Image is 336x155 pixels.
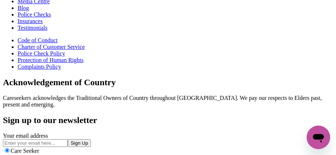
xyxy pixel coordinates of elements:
a: Police Check Policy [18,50,65,57]
a: Blog [18,5,29,11]
a: Complaints Policy [18,64,61,70]
a: Charter of Customer Service [18,44,85,50]
a: Protection of Human Rights [18,57,84,63]
a: Code of Conduct [18,37,58,43]
button: Subscribe [68,139,91,147]
a: Testimonials [18,25,48,31]
a: Police Checks [18,11,51,18]
label: Care Seeker [11,148,39,154]
a: Insurances [18,18,43,24]
label: Your email address [3,133,48,139]
h1: Acknowledgement of Country [3,77,333,87]
input: Enter your email here... [3,139,68,147]
p: Careseekers acknowledges the Traditional Owners of Country throughout [GEOGRAPHIC_DATA]. We pay o... [3,95,333,108]
iframe: Button to launch messaging window [307,126,330,149]
h1: Sign up to our newsletter [3,115,333,125]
